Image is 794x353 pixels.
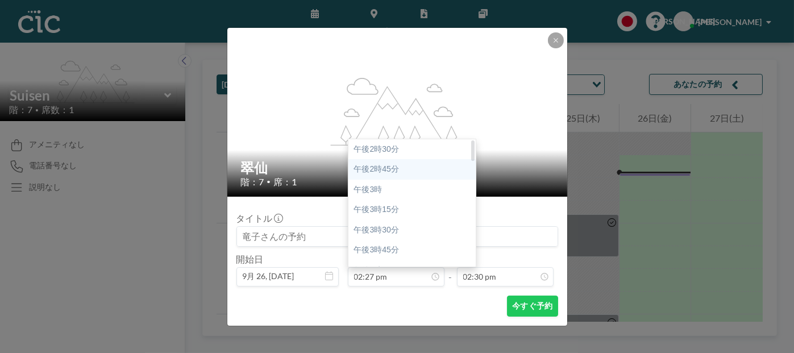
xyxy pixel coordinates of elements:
[241,159,268,176] font: 翠仙
[236,213,273,223] font: タイトル
[237,227,558,246] input: 竜子さんの予約
[449,271,452,282] font: -
[354,144,399,153] font: 午後2時30分
[274,176,297,187] font: 席：1
[354,164,399,173] font: 午後2時45分
[354,185,383,194] font: 午後3時
[354,245,399,254] font: 午後3時45分
[354,205,399,214] font: 午後3時15分
[354,225,399,234] font: 午後3時30分
[512,301,552,310] font: 今すぐ予約
[354,265,383,275] font: 午後4時
[507,296,558,317] button: 今すぐ予約
[236,254,264,264] font: 開始日
[267,177,271,186] font: •
[241,176,264,187] font: 階：7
